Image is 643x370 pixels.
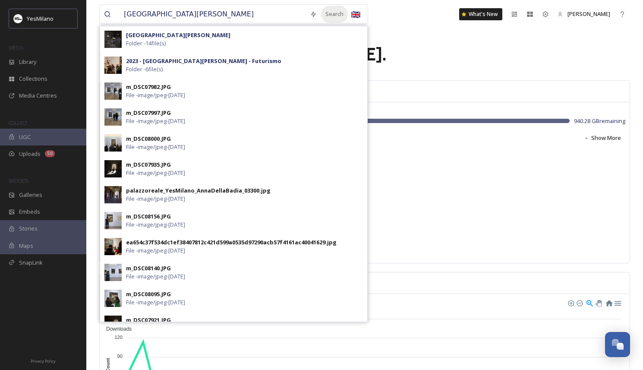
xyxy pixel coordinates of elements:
span: Folder - 14 file(s) [126,39,166,47]
div: m_DSC07935.JPG [126,161,171,169]
span: WIDGETS [9,177,28,184]
span: File - image/jpeg - [DATE] [126,91,185,99]
span: Stories [19,225,38,233]
img: a8ce55d7-3b2f-4c8f-b827-c95e0bbf7ece.jpg [104,290,122,307]
span: [PERSON_NAME] [567,10,610,18]
a: What's New [459,8,502,20]
span: Folder - 6 file(s) [126,65,163,73]
span: YesMilano [27,15,54,22]
span: Downloads [100,326,132,332]
strong: [GEOGRAPHIC_DATA][PERSON_NAME] [126,31,230,39]
img: palazzoreale_YesMilano_AnnaDellaBadia_03300.jpg [104,186,122,203]
div: Zoom Out [576,300,582,306]
img: 02b4fbe2-177d-48f2-9370-9e98f1374cfd.jpg [104,212,122,229]
img: ac1eedd3-a4d8-4862-9daa-011aaf946e51.jpg [104,82,122,100]
div: palazzoreale_YesMilano_AnnaDellaBadia_03300.jpg [126,187,271,195]
tspan: 120 [115,335,123,340]
div: m_DSC08095.JPG [126,290,171,298]
span: Collections [19,75,47,83]
div: m_DSC08000.JPG [126,135,171,143]
div: Reset Zoom [605,299,612,306]
span: Uploads [19,150,41,158]
span: 940.28 GB remaining [574,117,625,125]
span: File - image/jpeg - [DATE] [126,117,185,125]
div: ea654c37f534dc1ef38407812c421d599a0535d97290acb57f4161ac40041629.jpg [126,238,337,247]
img: 23a64a8b-ed2f-4692-bc74-6e31091eb734.jpg [104,134,122,152]
span: File - image/jpeg - [DATE] [126,169,185,177]
span: Galleries [19,191,42,199]
span: File - image/jpeg - [DATE] [126,298,185,307]
span: MEDIA [9,44,24,51]
img: 4a0a8f54-99d0-4f07-a43b-037f29239f37.jpg [104,264,122,281]
span: File - image/jpeg - [DATE] [126,143,185,151]
span: COLLECT [9,120,27,126]
div: 50 [45,150,55,157]
span: Maps [19,242,33,250]
div: Panning [596,300,601,305]
div: Zoom In [567,300,574,306]
div: m_DSC08140.JPG [126,264,171,272]
span: File - image/jpeg - [DATE] [126,195,185,203]
span: UGC [19,133,31,141]
img: f5dc765fef6056ea1bf4418a8b27b8f310eaae4305eeca415a3dc86f2170da4a.jpg [104,57,122,74]
span: Embeds [19,208,40,216]
div: Menu [614,299,621,306]
div: 🇬🇧 [348,6,363,22]
img: ea654c37f534dc1ef38407812c421d599a0535d97290acb57f4161ac40041629.jpg [104,238,122,255]
input: Search your library [120,5,306,24]
div: m_DSC07982.JPG [126,83,171,91]
img: 01af36b2-96fc-4769-a1a2-bfc9b72d2ee9.jpg [104,160,122,177]
button: Show More [580,130,625,146]
a: [PERSON_NAME] [553,6,615,22]
a: Privacy Policy [31,355,56,366]
span: File - image/jpeg - [DATE] [126,272,185,281]
div: m_DSC08156.JPG [126,212,171,221]
div: m_DSC07997.JPG [126,109,171,117]
button: Open Chat [605,332,630,357]
span: Media Centres [19,92,57,100]
img: f5c447cb-f2fc-4e6e-865b-55927757525b.jpg [104,108,122,126]
div: m_DSC07921.JPG [126,316,171,324]
div: Search [321,6,348,22]
span: SnapLink [19,259,43,267]
span: File - image/jpeg - [DATE] [126,247,185,255]
img: Logo%20YesMilano%40150x.png [14,14,22,23]
div: Selection Zoom [586,299,593,306]
tspan: 90 [117,354,123,359]
span: Library [19,58,36,66]
strong: 2023 - [GEOGRAPHIC_DATA][PERSON_NAME] - Futurismo [126,57,281,65]
span: File - image/jpeg - [DATE] [126,221,185,229]
span: Privacy Policy [31,358,56,364]
img: ec8793b1-badf-40ce-91f3-a3da3beb1464.jpg [104,316,122,333]
img: Palazzo_Reale_YesMilano_AnnaDellaBadia_4537.JPG [104,31,122,48]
